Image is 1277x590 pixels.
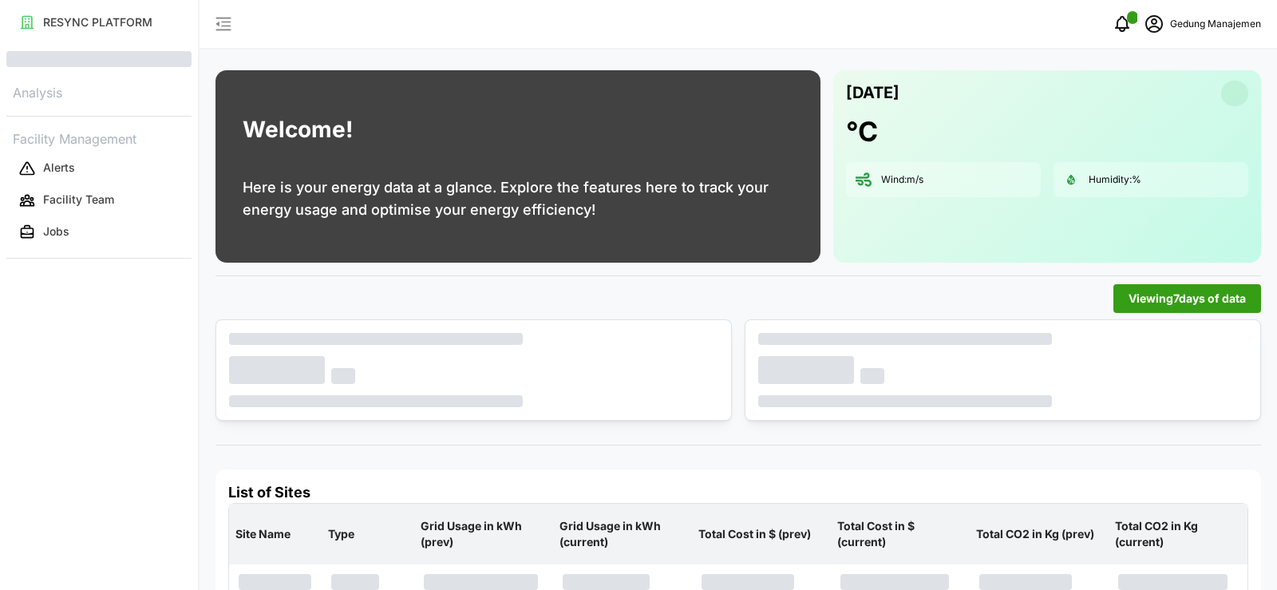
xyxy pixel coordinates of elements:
p: Facility Management [6,126,192,149]
p: Facility Team [43,192,114,208]
p: Site Name [232,513,318,555]
p: Here is your energy data at a glance. Explore the features here to track your energy usage and op... [243,176,793,221]
h1: °C [846,114,878,149]
button: notifications [1106,8,1138,40]
p: Alerts [43,160,75,176]
p: Total Cost in $ (prev) [695,513,828,555]
p: Gedung Manajemen [1170,17,1261,32]
p: Jobs [43,224,69,240]
h4: List of Sites [228,482,1248,503]
button: Jobs [6,218,192,247]
p: [DATE] [846,80,899,106]
p: Grid Usage in kWh (current) [556,505,689,564]
p: Total CO2 in Kg (prev) [973,513,1105,555]
button: Alerts [6,154,192,183]
p: Humidity: % [1089,173,1141,187]
p: Grid Usage in kWh (prev) [417,505,550,564]
button: RESYNC PLATFORM [6,8,192,37]
a: Alerts [6,152,192,184]
p: Total CO2 in Kg (current) [1112,505,1244,564]
a: Jobs [6,216,192,248]
a: RESYNC PLATFORM [6,6,192,38]
button: Viewing7days of data [1113,284,1261,313]
button: schedule [1138,8,1170,40]
p: Type [325,513,411,555]
p: Total Cost in $ (current) [834,505,967,564]
p: Analysis [6,80,192,103]
a: Facility Team [6,184,192,216]
p: RESYNC PLATFORM [43,14,152,30]
h1: Welcome! [243,113,353,147]
span: Viewing 7 days of data [1129,285,1246,312]
button: Facility Team [6,186,192,215]
p: Wind: m/s [881,173,923,187]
